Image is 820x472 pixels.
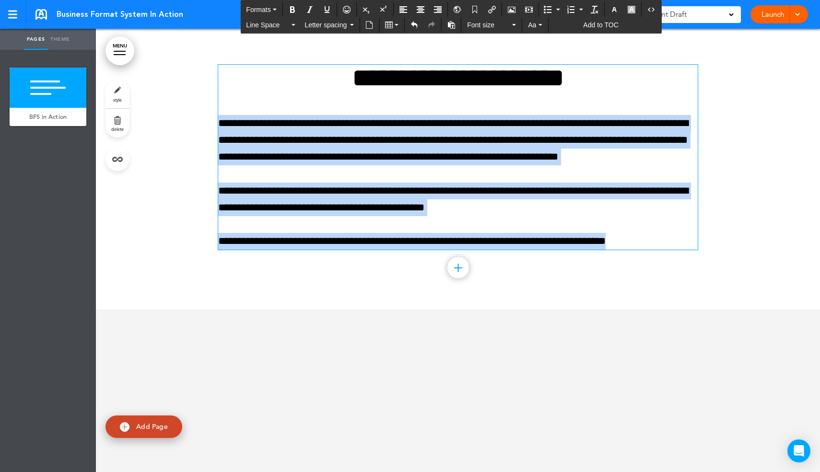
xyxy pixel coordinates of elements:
span: Current Draft [643,8,687,21]
span: Line Space [246,20,289,30]
div: Insert document [361,18,377,32]
span: delete [111,126,124,132]
span: Add Page [136,422,168,431]
div: Open Intercom Messenger [787,439,810,462]
span: BFS in Action [29,113,67,121]
span: Letter spacing [305,20,348,30]
a: Launch [758,5,788,23]
span: style [113,97,122,103]
div: Paste as text [443,18,459,32]
img: add.svg [120,422,129,432]
span: Business Format System In Action [57,9,183,20]
div: Redo [423,18,440,32]
div: Undo [406,18,422,32]
a: Theme [48,29,72,50]
a: style [105,80,129,108]
a: BFS in Action [10,108,86,126]
div: Table [381,18,403,32]
a: Pages [24,29,48,50]
a: delete [105,109,129,138]
a: MENU [105,36,134,65]
span: Font size [467,20,510,30]
a: Add Page [105,415,182,438]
